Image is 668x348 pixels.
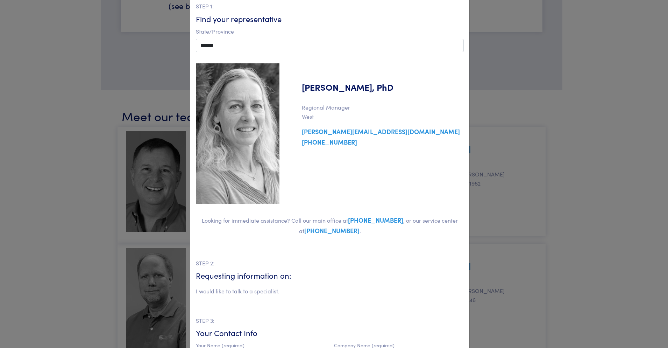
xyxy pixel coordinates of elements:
h6: Requesting information on: [196,270,464,281]
a: [PERSON_NAME][EMAIL_ADDRESS][DOMAIN_NAME] [288,127,460,136]
h5: [PERSON_NAME], PhD [288,63,464,100]
img: tracy-yates-phd.jpg [196,63,279,204]
p: Looking for immediate assistance? Call our main office at , or our service center at . [196,215,464,236]
h6: Find your representative [196,14,464,25]
p: STEP 1: [196,2,464,11]
a: [PHONE_NUMBER] [288,138,357,146]
p: STEP 3: [196,316,464,325]
h6: Your Contact Info [196,328,464,339]
p: Regional Manager West [288,103,464,121]
p: STEP 2: [196,259,464,268]
a: [PHONE_NUMBER] [348,216,403,224]
p: State/Province [196,27,464,36]
a: [PHONE_NUMBER] [304,226,360,235]
li: I would like to talk to a specialist. [196,287,279,296]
